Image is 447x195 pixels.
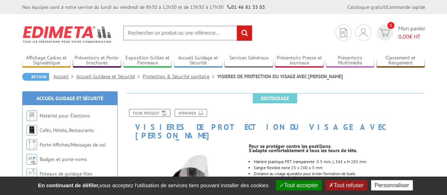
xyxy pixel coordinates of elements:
button: Personnaliser (fenêtre modale) [371,180,413,190]
button: Tout refuser [325,180,367,190]
a: Présentoirs Multimédia [326,55,375,67]
p: Pour se protéger contre les postillons. [249,144,425,148]
a: Affichage Cadres et Signalétique [22,55,71,67]
a: Imprimer [175,109,207,117]
button: Tout accepter [276,180,322,190]
a: Classement et Rangement [376,55,425,67]
span: 0 [387,22,394,29]
img: Porte-Affiches/Messages de sol [27,139,37,150]
a: Retour [22,73,49,81]
strong: En continuant de défiler, [38,182,99,188]
a: Présentoirs et Porte-brochures [73,55,122,67]
p: Sangle flexible noire 25 x 200 x 3 mm [254,166,425,170]
a: Exposition Grilles et Panneaux [123,55,172,67]
a: Matériel pour Élections [40,113,90,119]
a: Protection & Sécurité sanitaire [143,73,217,80]
a: Accueil Guidage et Sécurité [174,55,223,67]
a: Commande rapide [387,4,425,10]
a: Porte-Affiches/Messages de sol [40,142,106,148]
a: Catalogue gratuit [347,4,386,10]
input: Rechercher un produit ou une référence... [123,25,252,41]
a: Services Généraux [224,55,273,67]
a: devis rapide 0 Mon panier 0,00€ HT [375,24,425,41]
span: Destockage [253,93,297,103]
div: Nos équipes sont à votre service du lundi au vendredi de 8h30 à 12h30 et de 13h30 à 17h30 [22,4,265,11]
li: VISIERES DE PROTECTION DU VISAGE AVEC [PERSON_NAME] [217,73,343,80]
span: 0,00 [398,33,409,40]
span: vous acceptez l'utilisation de services tiers pouvant installer des cookies [34,182,272,188]
a: Accueil [53,73,76,80]
a: Accueil Guidage et Sécurité [76,73,143,80]
span: € HT [398,33,425,41]
img: devis rapide [359,28,367,37]
a: Cafés, Hôtels, Restaurants [40,127,94,133]
p: Distance au visage ajustable pour éviter formation de buée. [254,172,425,176]
img: Edimeta [22,21,112,47]
img: Matériel pour Élections [27,110,37,121]
img: Cafés, Hôtels, Restaurants [27,125,37,136]
strong: 01 46 81 33 03 [227,4,265,10]
a: Poteaux de guidage files [40,171,92,177]
p: Antibuée et anti-poussière. [254,176,425,180]
p: Matière plastique PET transparente 0.5 mm, L 345 x H 285 mm [254,160,425,164]
input: rechercher [237,25,252,41]
img: Badges et porte-noms [27,154,37,165]
a: Accueil Guidage et Sécurité [36,95,103,102]
span: Mon panier [398,24,425,41]
img: Poteaux de guidage files [27,168,37,179]
a: Fiche produit [129,109,170,117]
p: S'adapte confortablement à tous les tours de tête. [249,148,425,153]
img: devis rapide [340,28,347,37]
div: | [347,4,425,11]
a: Présentoirs Presse et Journaux [275,55,324,67]
a: Badges et porte-noms [40,156,87,162]
img: devis rapide [380,29,390,37]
